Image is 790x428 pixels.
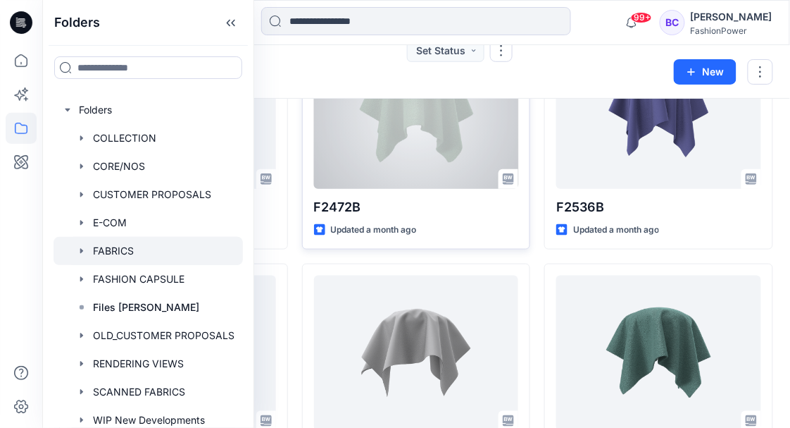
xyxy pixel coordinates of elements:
div: [PERSON_NAME] [691,8,772,25]
a: F2472B [314,34,519,189]
p: Files [PERSON_NAME] [93,299,199,316]
p: Updated a month ago [331,223,417,238]
button: New [674,59,736,85]
p: Updated a month ago [573,223,659,238]
a: F2536B [556,34,761,189]
p: F2472B [314,197,519,217]
div: BC [660,10,685,35]
span: 99+ [631,12,652,23]
p: F2536B [556,197,761,217]
div: FashionPower [691,25,772,36]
